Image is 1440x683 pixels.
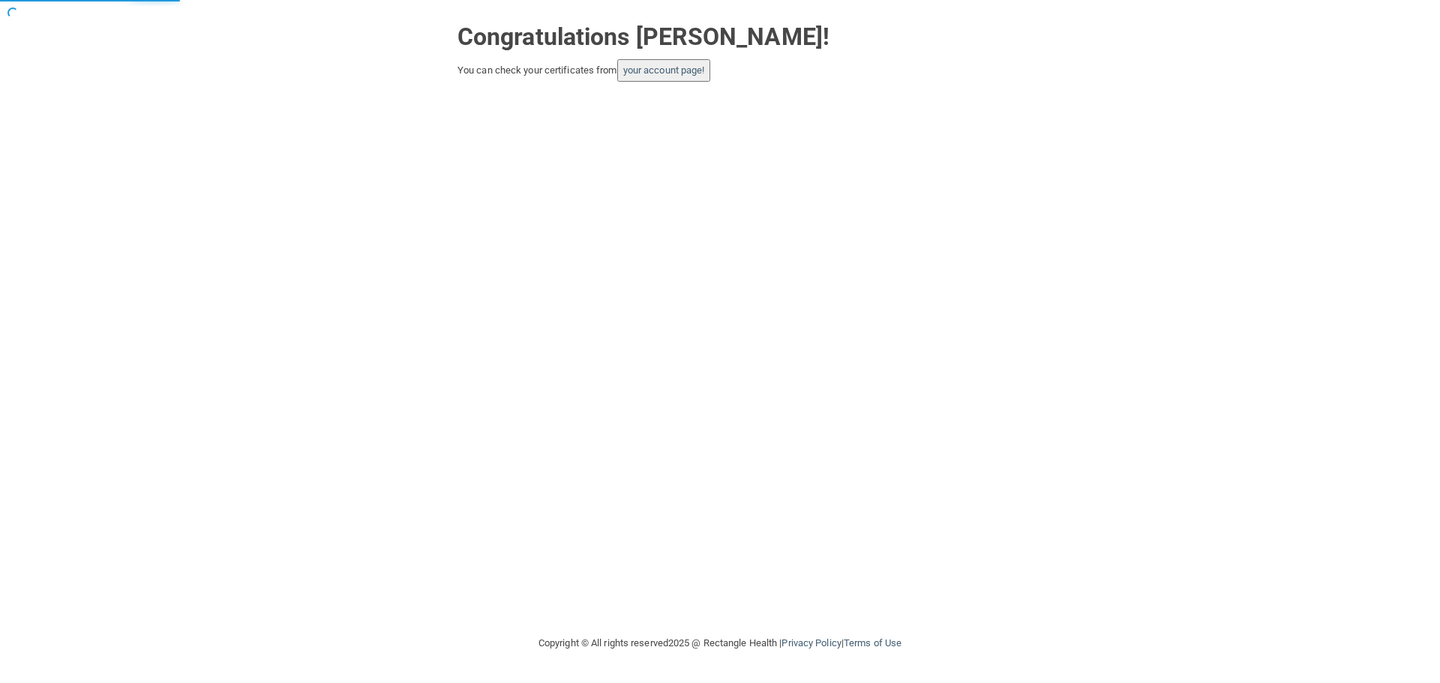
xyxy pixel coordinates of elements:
div: You can check your certificates from [457,59,982,82]
a: Terms of Use [844,637,901,649]
button: your account page! [617,59,711,82]
strong: Congratulations [PERSON_NAME]! [457,22,829,51]
a: Privacy Policy [781,637,841,649]
a: your account page! [623,64,705,76]
div: Copyright © All rights reserved 2025 @ Rectangle Health | | [446,619,994,667]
